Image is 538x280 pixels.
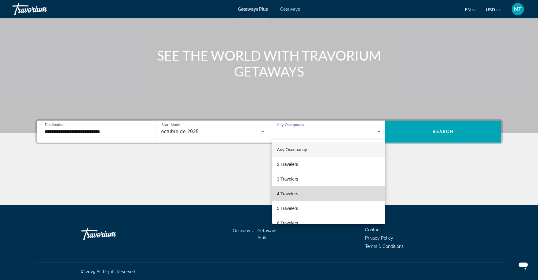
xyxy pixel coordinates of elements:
iframe: Botón para iniciar la ventana de mensajería [514,256,533,275]
span: Any Occupancy [277,147,307,152]
span: 3 Travelers [277,175,298,183]
span: 4 Travelers [277,190,298,197]
span: 6 Travelers [277,219,298,227]
span: 2 Travelers [277,161,298,168]
span: 5 Travelers [277,205,298,212]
